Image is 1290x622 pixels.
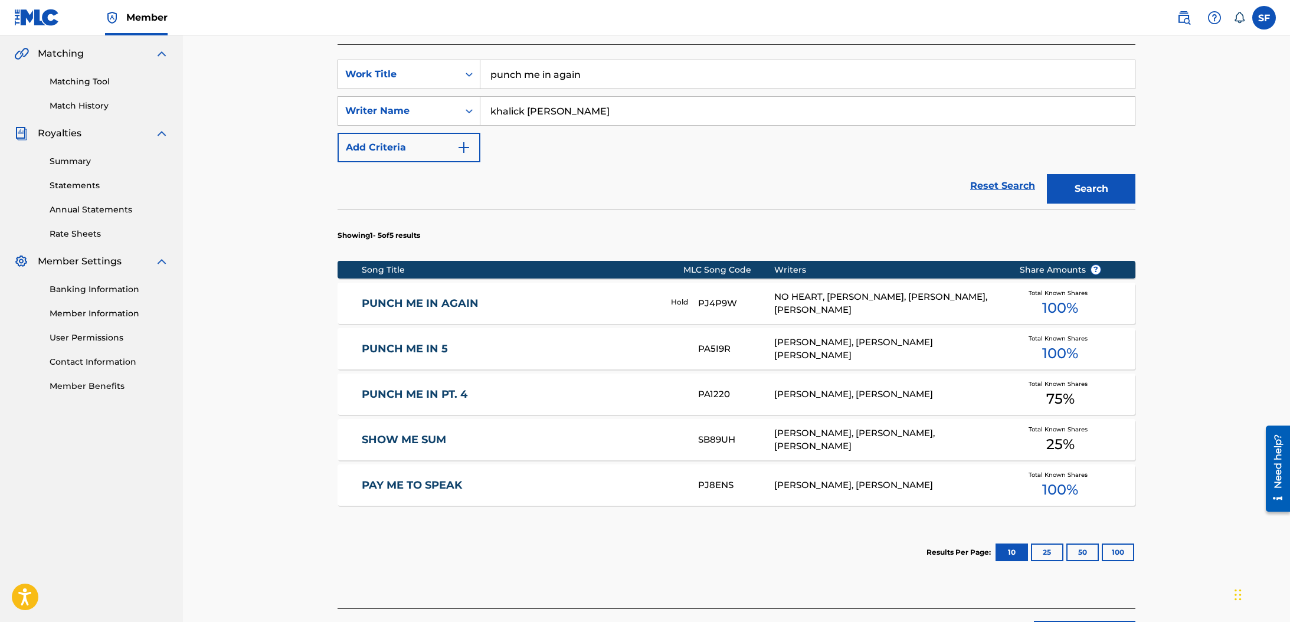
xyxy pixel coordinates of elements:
div: Help [1203,6,1226,30]
button: Search [1047,174,1135,204]
img: expand [155,126,169,140]
a: PUNCH ME IN PT. 4 [362,388,683,401]
iframe: Resource Center [1257,421,1290,516]
a: Matching Tool [50,76,169,88]
img: Matching [14,47,29,61]
div: Writers [774,264,1001,276]
span: Total Known Shares [1029,470,1092,479]
div: [PERSON_NAME], [PERSON_NAME] [774,388,1001,401]
span: ? [1091,265,1101,274]
div: Writer Name [345,104,451,118]
a: Statements [50,179,169,192]
p: Results Per Page: [926,547,994,558]
div: PJ4P9W [698,297,774,310]
a: Member Benefits [50,380,169,392]
span: Total Known Shares [1029,379,1092,388]
img: MLC Logo [14,9,60,26]
div: Drag [1235,577,1242,613]
div: Notifications [1233,12,1245,24]
a: Annual Statements [50,204,169,216]
iframe: Chat Widget [1231,565,1290,622]
div: [PERSON_NAME], [PERSON_NAME] [774,479,1001,492]
a: Match History [50,100,169,112]
span: Share Amounts [1020,264,1101,276]
img: 9d2ae6d4665cec9f34b9.svg [457,140,471,155]
span: 75 % [1046,388,1075,410]
img: Top Rightsholder [105,11,119,25]
div: PA5I9R [698,342,774,356]
button: Add Criteria [338,133,480,162]
div: User Menu [1252,6,1276,30]
a: PUNCH ME IN AGAIN [362,297,655,310]
span: 25 % [1046,434,1075,455]
a: User Permissions [50,332,169,344]
a: Reset Search [964,173,1041,199]
img: expand [155,254,169,269]
span: 100 % [1042,479,1078,500]
span: 100 % [1042,297,1078,319]
p: Showing 1 - 5 of 5 results [338,230,420,241]
div: PA1220 [698,388,774,401]
p: Hold [671,297,688,307]
a: Rate Sheets [50,228,169,240]
a: Banking Information [50,283,169,296]
a: Summary [50,155,169,168]
div: [PERSON_NAME], [PERSON_NAME] [PERSON_NAME] [774,336,1001,362]
a: PUNCH ME IN 5 [362,342,683,356]
a: SHOW ME SUM [362,433,683,447]
form: Search Form [338,60,1135,209]
button: 25 [1031,544,1063,561]
div: MLC Song Code [683,264,774,276]
a: Contact Information [50,356,169,368]
div: NO HEART, [PERSON_NAME], [PERSON_NAME], [PERSON_NAME] [774,290,1001,317]
button: 10 [996,544,1028,561]
img: expand [155,47,169,61]
span: Royalties [38,126,81,140]
span: Total Known Shares [1029,334,1092,343]
img: Royalties [14,126,28,140]
span: Total Known Shares [1029,425,1092,434]
div: PJ8ENS [698,479,774,492]
button: 50 [1066,544,1099,561]
a: Member Information [50,307,169,320]
span: Total Known Shares [1029,289,1092,297]
button: 100 [1102,544,1134,561]
a: Public Search [1172,6,1196,30]
img: search [1177,11,1191,25]
div: SB89UH [698,433,774,447]
div: Song Title [362,264,683,276]
span: 100 % [1042,343,1078,364]
span: Member Settings [38,254,122,269]
span: Matching [38,47,84,61]
img: Member Settings [14,254,28,269]
div: Work Title [345,67,451,81]
div: [PERSON_NAME], [PERSON_NAME], [PERSON_NAME] [774,427,1001,453]
img: help [1207,11,1222,25]
span: Member [126,11,168,24]
a: PAY ME TO SPEAK [362,479,683,492]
